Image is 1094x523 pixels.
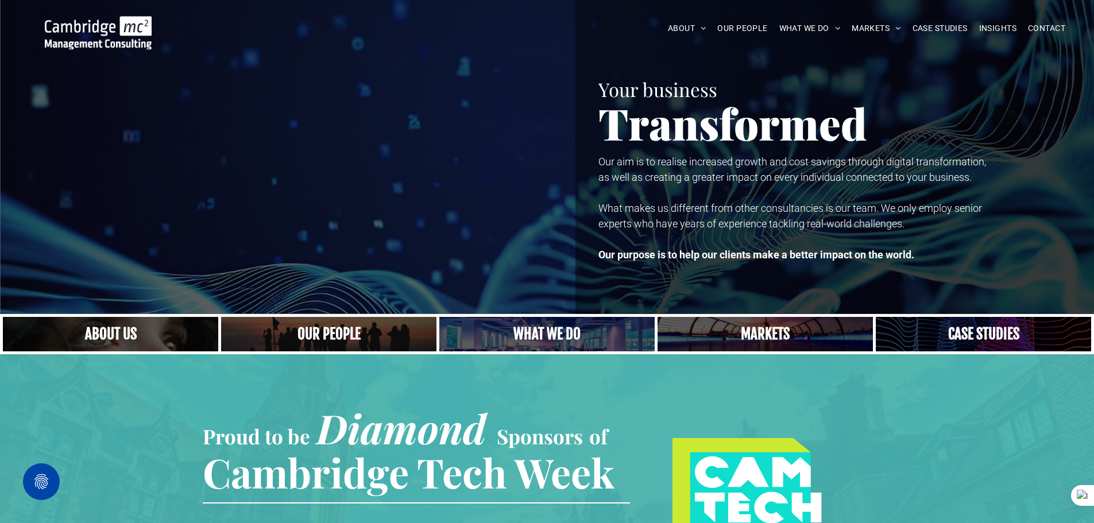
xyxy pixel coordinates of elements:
img: Go to Homepage [45,16,152,49]
span: Our aim is to realise increased growth and cost savings through digital transformation, as well a... [598,156,986,183]
a: A crowd in silhouette at sunset, on a rise or lookout point [221,317,436,351]
a: A yoga teacher lifting his whole body off the ground in the peacock pose [439,317,655,351]
span: Proud to be [203,423,310,450]
span: Transformed [598,94,867,152]
a: Close up of woman's face, centered on her eyes [3,317,218,351]
span: of [589,423,608,450]
a: CASE STUDIES [907,20,973,37]
strong: Our purpose is to help our clients make a better impact on the world. [598,249,914,261]
a: MARKETS [846,20,906,37]
span: Diamond [316,401,486,455]
a: INSIGHTS [973,20,1022,37]
a: CASE STUDIES | See an Overview of All Our Case Studies | Cambridge Management Consulting [876,317,1091,351]
span: Your business [598,76,717,102]
a: Our Markets | Cambridge Management Consulting [658,317,873,351]
span: What makes us different from other consultancies is our team. We only employ senior experts who h... [598,202,982,230]
span: Sponsors [497,423,583,450]
a: Your Business Transformed | Cambridge Management Consulting [45,18,152,30]
a: ABOUT [662,20,712,37]
a: CONTACT [1022,20,1071,37]
a: WHAT WE DO [774,20,846,37]
a: OUR PEOPLE [712,20,773,37]
span: Cambridge Tech Week [203,445,614,499]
